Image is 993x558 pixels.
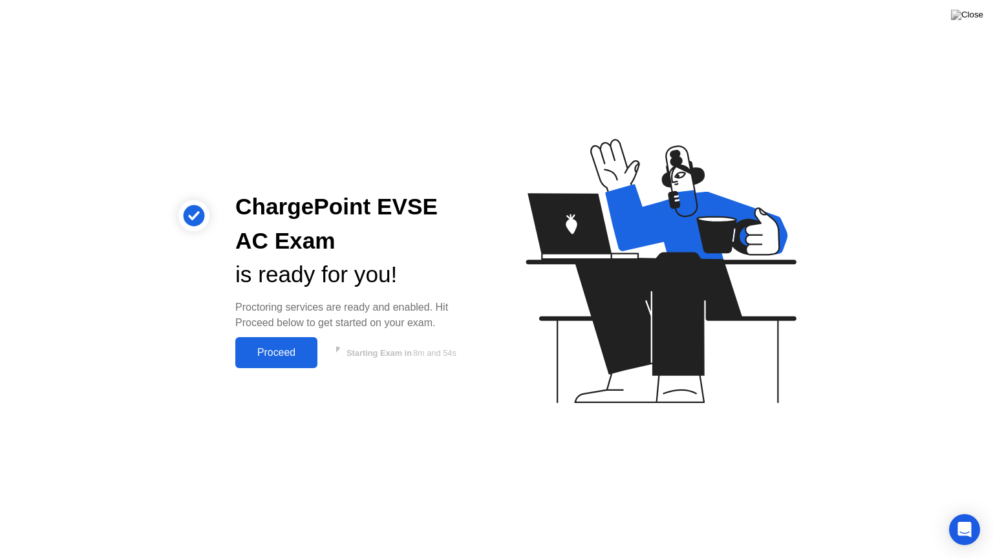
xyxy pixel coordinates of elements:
button: Proceed [235,337,317,368]
img: Close [951,10,983,20]
div: ChargePoint EVSE AC Exam [235,190,476,258]
div: Open Intercom Messenger [949,514,980,545]
button: Starting Exam in8m and 54s [324,340,476,365]
div: Proceed [239,347,314,358]
span: 8m and 54s [413,348,456,358]
div: is ready for you! [235,258,476,292]
div: Proctoring services are ready and enabled. Hit Proceed below to get started on your exam. [235,300,476,331]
